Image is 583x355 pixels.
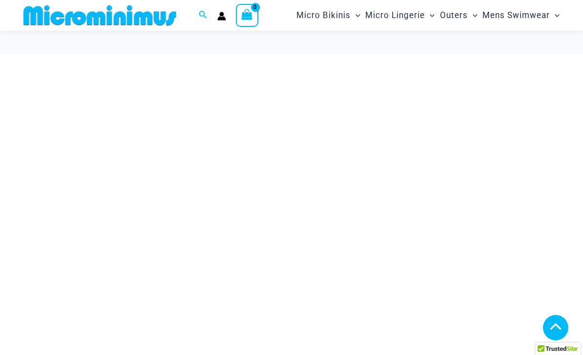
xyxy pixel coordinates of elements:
span: Menu Toggle [468,3,478,28]
a: Search icon link [199,9,208,21]
img: MM SHOP LOGO FLAT [20,4,180,26]
a: Mens SwimwearMenu ToggleMenu Toggle [480,3,562,28]
a: View Shopping Cart, empty [236,4,258,26]
a: Account icon link [217,12,226,21]
nav: Site Navigation [292,1,563,29]
span: Micro Bikinis [296,3,351,28]
a: Micro LingerieMenu ToggleMenu Toggle [363,3,437,28]
span: Menu Toggle [550,3,560,28]
span: Menu Toggle [351,3,360,28]
span: Mens Swimwear [482,3,550,28]
a: OutersMenu ToggleMenu Toggle [437,3,480,28]
span: Menu Toggle [425,3,435,28]
a: Micro BikinisMenu ToggleMenu Toggle [294,3,363,28]
span: Outers [440,3,468,28]
span: Micro Lingerie [365,3,425,28]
